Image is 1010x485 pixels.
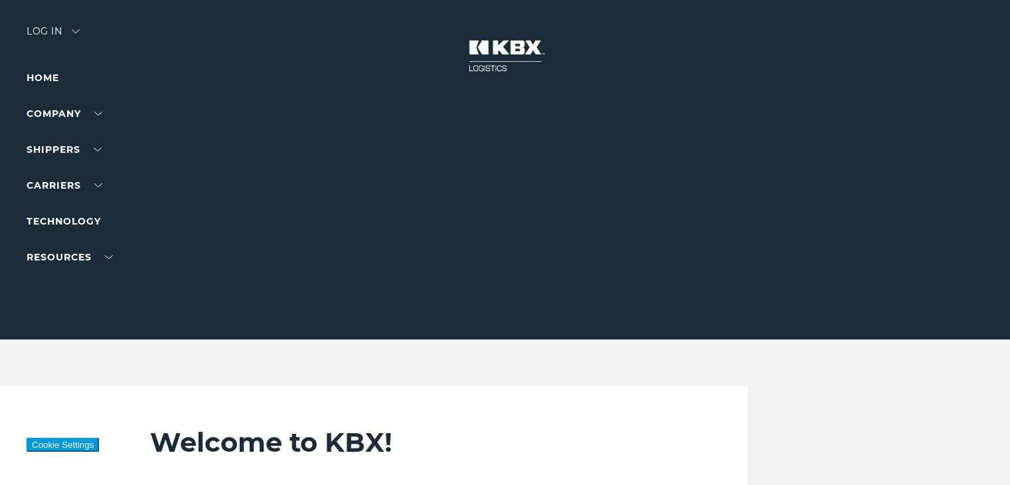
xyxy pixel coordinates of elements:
[27,438,99,452] button: Cookie Settings
[27,179,102,191] a: Carriers
[456,27,555,85] img: kbx logo
[27,215,101,227] a: Technology
[150,426,695,459] h2: Welcome to KBX!
[27,72,59,84] a: Home
[27,251,113,263] a: RESOURCES
[72,29,80,33] img: arrow
[27,27,80,46] div: Log in
[27,144,102,155] a: SHIPPERS
[27,108,102,120] a: Company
